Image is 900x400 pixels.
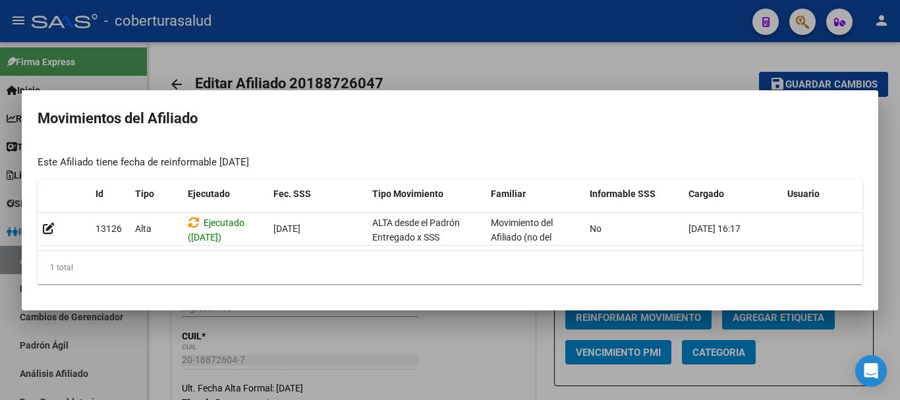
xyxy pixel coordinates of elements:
[130,180,183,208] datatable-header-cell: Tipo
[38,155,862,170] div: Este Afiliado tiene fecha de reinformable [DATE]
[584,180,683,208] datatable-header-cell: Informable SSS
[782,180,881,208] datatable-header-cell: Usuario
[38,106,862,131] h2: Movimientos del Afiliado
[90,180,130,208] datatable-header-cell: Id
[135,188,154,199] span: Tipo
[96,223,122,234] span: 13126
[273,223,300,234] span: [DATE]
[590,188,656,199] span: Informable SSS
[486,180,584,208] datatable-header-cell: Familiar
[855,355,887,387] div: Open Intercom Messenger
[38,251,862,284] div: 1 total
[188,217,244,243] span: Ejecutado ([DATE])
[689,188,724,199] span: Cargado
[689,223,741,234] span: [DATE] 16:17
[367,180,486,208] datatable-header-cell: Tipo Movimiento
[96,188,103,199] span: Id
[268,180,367,208] datatable-header-cell: Fec. SSS
[273,188,311,199] span: Fec. SSS
[372,188,443,199] span: Tipo Movimiento
[787,188,820,199] span: Usuario
[188,188,230,199] span: Ejecutado
[135,223,152,234] span: Alta
[372,217,460,243] span: ALTA desde el Padrón Entregado x SSS
[491,217,553,258] span: Movimiento del Afiliado (no del grupo)
[491,188,526,199] span: Familiar
[683,180,782,208] datatable-header-cell: Cargado
[183,180,268,208] datatable-header-cell: Ejecutado
[590,223,602,234] span: No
